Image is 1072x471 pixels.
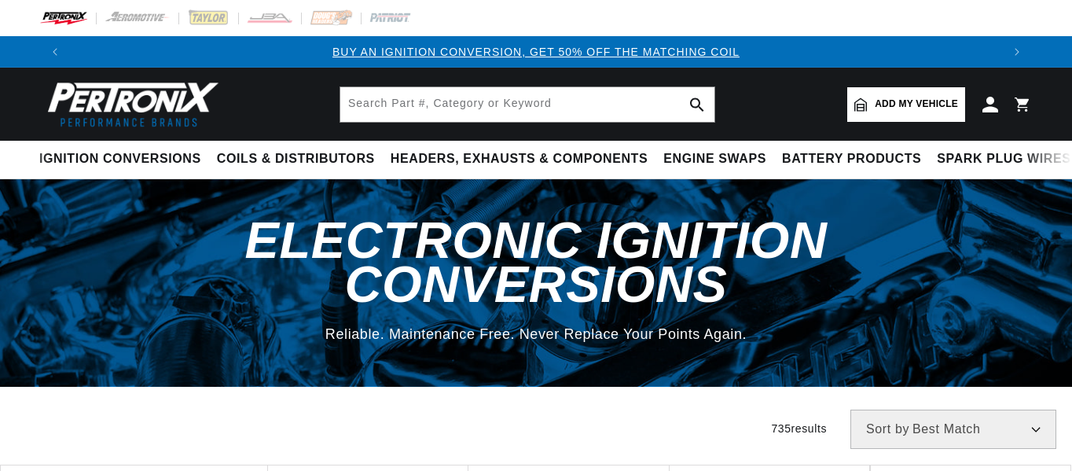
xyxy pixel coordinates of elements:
[39,77,220,131] img: Pertronix
[680,87,714,122] button: search button
[245,212,828,312] span: Electronic Ignition Conversions
[217,151,375,167] span: Coils & Distributors
[39,36,71,68] button: Translation missing: en.sections.announcements.previous_announcement
[383,141,655,178] summary: Headers, Exhausts & Components
[655,141,774,178] summary: Engine Swaps
[71,43,1001,61] div: Announcement
[332,46,740,58] a: BUY AN IGNITION CONVERSION, GET 50% OFF THE MATCHING COIL
[771,422,827,435] span: 735 results
[340,87,714,122] input: Search Part #, Category or Keyword
[325,326,747,342] span: Reliable. Maintenance Free. Never Replace Your Points Again.
[774,141,929,178] summary: Battery Products
[71,43,1001,61] div: 1 of 3
[866,423,909,436] span: Sort by
[850,410,1056,449] select: Sort by
[937,151,1070,167] span: Spark Plug Wires
[391,151,648,167] span: Headers, Exhausts & Components
[782,151,921,167] span: Battery Products
[39,151,201,167] span: Ignition Conversions
[209,141,383,178] summary: Coils & Distributors
[39,141,209,178] summary: Ignition Conversions
[663,151,766,167] span: Engine Swaps
[1001,36,1033,68] button: Translation missing: en.sections.announcements.next_announcement
[875,97,958,112] span: Add my vehicle
[847,87,965,122] a: Add my vehicle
